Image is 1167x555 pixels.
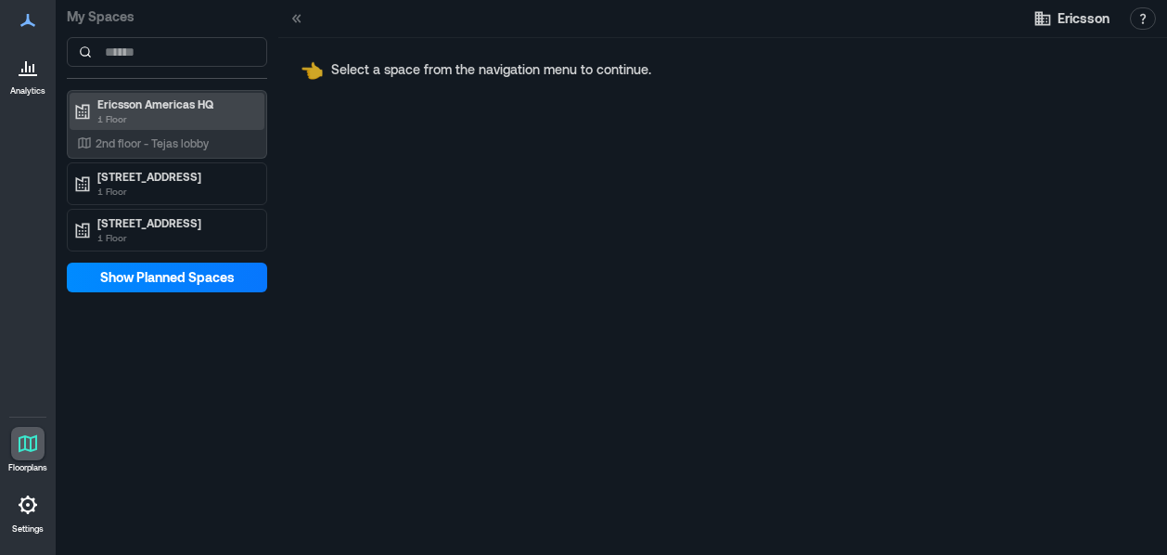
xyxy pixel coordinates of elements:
a: Analytics [5,45,51,102]
button: Show Planned Spaces [67,263,267,292]
p: 1 Floor [97,111,253,126]
p: Analytics [10,85,45,97]
span: Show Planned Spaces [100,268,235,287]
span: Ericsson [1058,9,1109,28]
p: Ericsson Americas HQ [97,97,253,111]
p: 2nd floor - Tejas lobby [96,136,209,150]
p: 1 Floor [97,184,253,199]
span: pointing left [301,58,324,81]
a: Floorplans [3,421,53,479]
p: Floorplans [8,462,47,473]
p: 1 Floor [97,230,253,245]
p: My Spaces [67,7,267,26]
a: Settings [6,483,50,540]
button: Ericsson [1028,4,1115,33]
p: Settings [12,523,44,535]
p: Select a space from the navigation menu to continue. [331,60,651,79]
p: [STREET_ADDRESS] [97,215,253,230]
p: [STREET_ADDRESS] [97,169,253,184]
